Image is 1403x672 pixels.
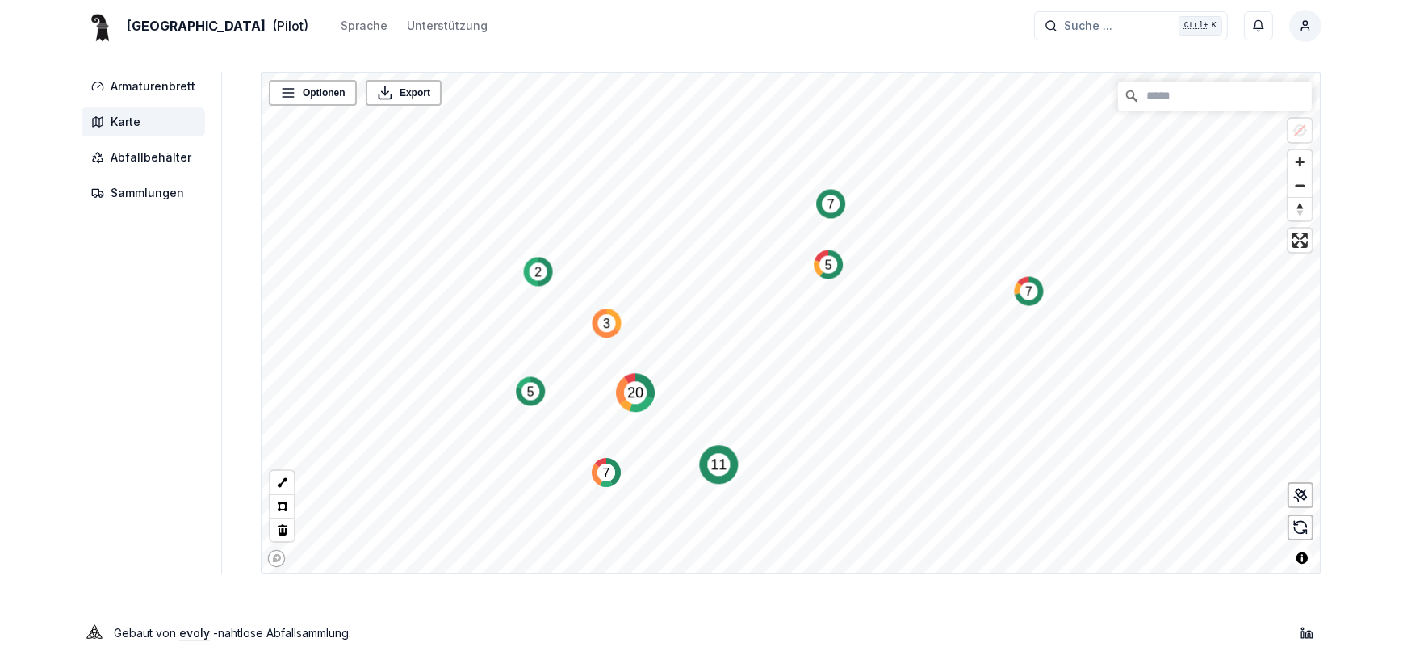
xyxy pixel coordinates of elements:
[82,16,308,36] a: [GEOGRAPHIC_DATA](Pilot)
[593,309,622,338] div: Map marker
[827,197,835,211] text: 7
[400,85,430,101] span: Export
[111,185,184,201] span: Sammlungen
[270,518,294,541] button: Delete
[516,377,545,406] div: Map marker
[616,373,655,412] div: Map marker
[1292,548,1312,568] button: Toggle attribution
[1118,82,1312,111] input: Suche
[270,494,294,518] button: Polygon tool (p)
[111,114,140,130] span: Karte
[270,471,294,494] button: LineString tool (l)
[127,16,266,36] span: [GEOGRAPHIC_DATA]
[111,149,191,166] span: Abfallbehälter
[1288,197,1312,220] button: Reset bearing to north
[82,143,211,172] a: Abfallbehälter
[341,18,387,34] div: Sprache
[710,456,727,472] text: 11
[592,458,621,487] div: Map marker
[272,16,308,36] span: (Pilot)
[627,384,643,401] text: 20
[267,549,286,568] a: Mapbox logo
[82,6,120,45] img: Basel Logo
[816,189,845,218] div: Map marker
[1015,277,1044,306] div: Map marker
[814,250,843,279] div: Map marker
[1034,11,1228,40] button: Suche ...Ctrl+K
[1288,119,1312,142] button: Location not available
[527,384,534,398] text: 5
[603,466,610,480] text: 7
[179,626,210,640] a: evoly
[82,620,107,646] img: Evoly Logo
[825,258,832,271] text: 5
[82,72,211,101] a: Armaturenbrett
[1288,229,1312,252] button: Enter fullscreen
[603,317,610,330] text: 3
[524,257,553,286] div: Map marker
[82,178,211,208] a: Sammlungen
[303,85,346,101] span: Optionen
[82,107,211,136] a: Karte
[114,622,351,645] p: Gebaut von - nahtlose Abfallsammlung .
[407,16,488,36] a: Unterstützung
[1288,174,1312,197] button: Zoom out
[111,78,195,94] span: Armaturenbrett
[699,445,738,484] div: Map marker
[1288,198,1312,220] span: Reset bearing to north
[534,265,542,279] text: 2
[1064,18,1112,34] span: Suche ...
[1025,284,1032,298] text: 7
[262,73,1326,576] canvas: Map
[341,16,387,36] button: Sprache
[1288,150,1312,174] button: Zoom in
